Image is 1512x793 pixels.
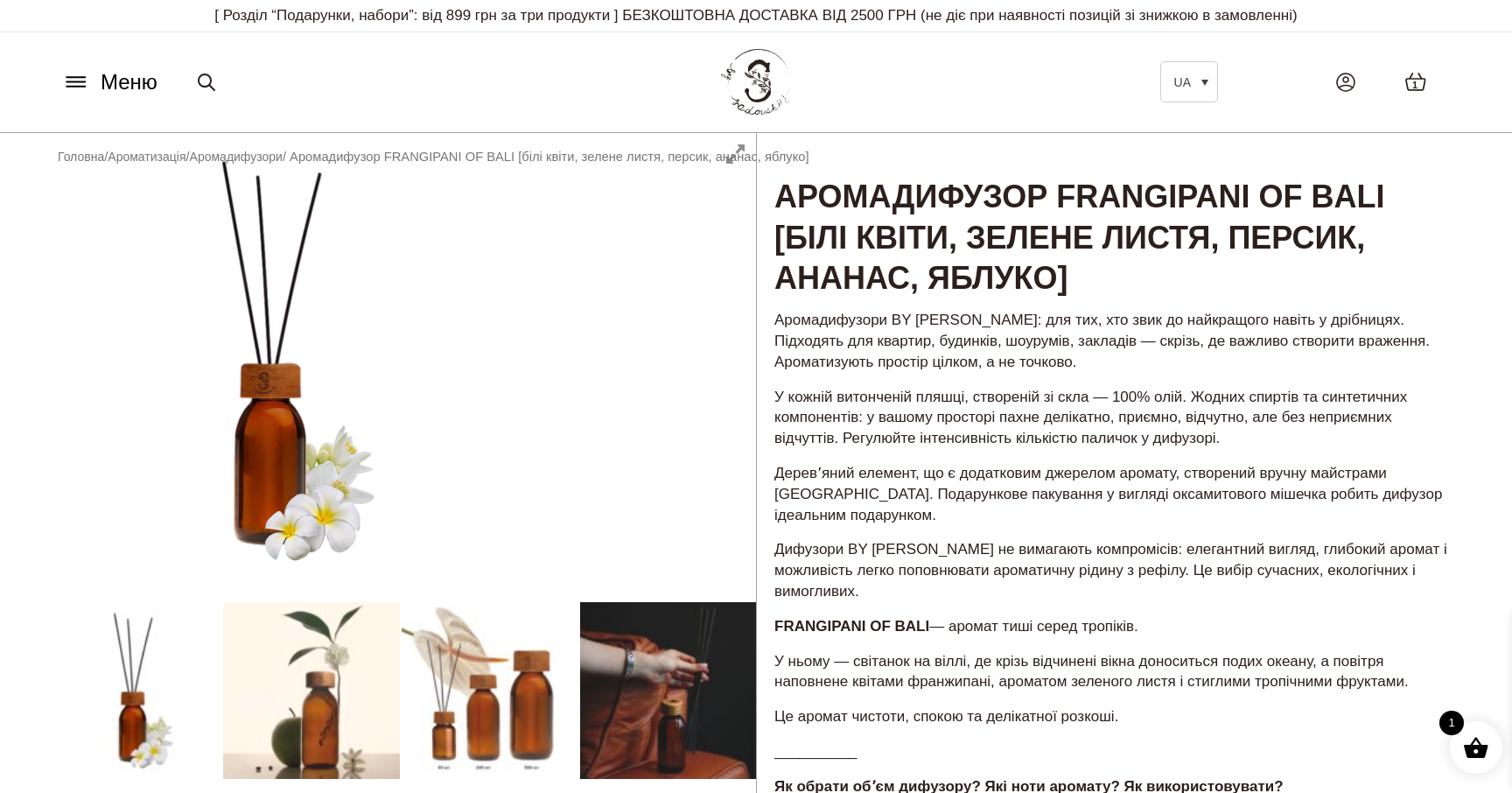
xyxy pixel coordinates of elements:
[774,310,1451,372] p: Аромадифузори BY [PERSON_NAME]: для тих, хто звик до найкращого навіть у дрібницях. Підходять для...
[774,616,1451,637] p: — аромат тиші серед тропіків.
[774,706,1451,727] p: Це аромат чистоти, спокою та делікатної розкоші.
[1439,711,1464,735] span: 1
[721,49,791,115] img: BY SADOVSKIY
[774,539,1451,601] p: Дифузори BY [PERSON_NAME] не вимагають компромісів: елегантний вигляд, глибокий аромат і можливіс...
[774,741,1451,762] p: __________
[774,618,929,635] strong: FRANGIPANI OF BALI
[1160,61,1218,102] a: UA
[1174,75,1191,89] span: UA
[108,150,185,164] a: Ароматизація
[1387,54,1445,109] a: 1
[190,150,283,164] a: Аромадифузори
[757,133,1468,301] h1: Аромадифузор FRANGIPANI OF BALI [білі квіти, зелене листя, персик, ананас, яблуко]
[101,67,157,98] span: Меню
[58,150,104,164] a: Головна
[774,387,1451,449] p: У кожній витонченій пляшці, створеній зі скла — 100% олій. Жодних спиртів та синтетичних компонен...
[774,651,1451,693] p: У ньому — світанок на віллі, де крізь відчинені вікна доноситься подих океану, а повітря наповнен...
[1412,78,1417,93] span: 1
[58,147,809,166] nav: Breadcrumb
[774,463,1451,525] p: Деревʼяний елемент, що є додатковим джерелом аромату, створений вручну майстрами [GEOGRAPHIC_DATA...
[57,66,163,99] button: Меню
